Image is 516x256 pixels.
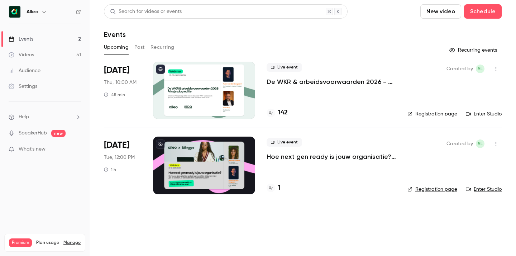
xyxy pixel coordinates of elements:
[420,4,461,19] button: New video
[104,42,129,53] button: Upcoming
[476,139,484,148] span: Bernice Lohr
[446,65,473,73] span: Created by
[9,67,40,74] div: Audience
[278,183,281,193] h4: 1
[407,110,457,118] a: Registration page
[278,108,288,118] h4: 142
[51,130,66,137] span: new
[19,113,29,121] span: Help
[478,139,483,148] span: BL
[104,30,126,39] h1: Events
[36,240,59,246] span: Plan usage
[267,183,281,193] a: 1
[104,79,137,86] span: Thu, 10:00 AM
[446,44,502,56] button: Recurring events
[19,146,46,153] span: What's new
[476,65,484,73] span: Bernice Lohr
[104,65,129,76] span: [DATE]
[19,129,47,137] a: SpeakerHub
[267,108,288,118] a: 142
[27,8,38,15] h6: Alleo
[104,137,142,194] div: Oct 7 Tue, 12:00 PM (Europe/Amsterdam)
[9,6,20,18] img: Alleo
[9,113,81,121] li: help-dropdown-opener
[104,167,116,172] div: 1 h
[464,4,502,19] button: Schedule
[150,42,175,53] button: Recurring
[63,240,81,246] a: Manage
[72,146,81,153] iframe: Noticeable Trigger
[9,238,32,247] span: Premium
[478,65,483,73] span: BL
[9,51,34,58] div: Videos
[104,154,135,161] span: Tue, 12:00 PM
[104,139,129,151] span: [DATE]
[110,8,182,15] div: Search for videos or events
[9,35,33,43] div: Events
[407,186,457,193] a: Registration page
[267,152,396,161] a: Hoe next gen ready is jouw organisatie? Alleo x The Recharge Club
[267,77,396,86] a: De WKR & arbeidsvoorwaarden 2026 - [DATE] editie
[446,139,473,148] span: Created by
[267,138,302,147] span: Live event
[9,83,37,90] div: Settings
[466,186,502,193] a: Enter Studio
[134,42,145,53] button: Past
[104,92,125,98] div: 45 min
[466,110,502,118] a: Enter Studio
[104,62,142,119] div: Sep 18 Thu, 10:00 AM (Europe/Amsterdam)
[267,63,302,72] span: Live event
